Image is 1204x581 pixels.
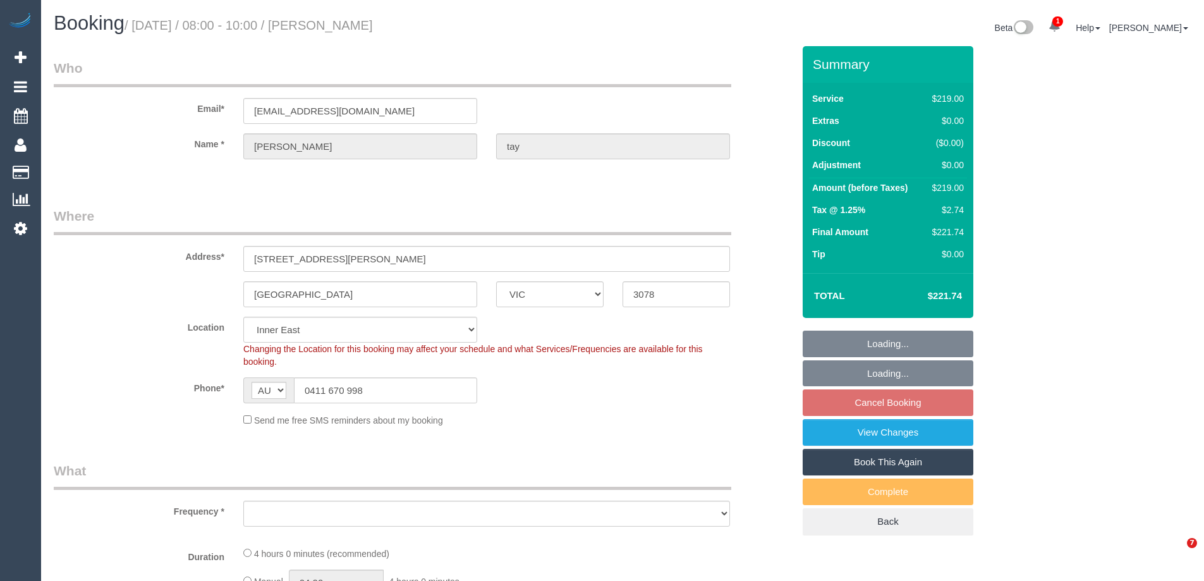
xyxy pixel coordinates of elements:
input: Phone* [294,377,477,403]
label: Address* [44,246,234,263]
img: Automaid Logo [8,13,33,30]
a: View Changes [803,419,973,446]
input: Suburb* [243,281,477,307]
label: Adjustment [812,159,861,171]
label: Extras [812,114,839,127]
input: Last Name* [496,133,730,159]
div: $219.00 [927,181,964,194]
h4: $221.74 [890,291,962,302]
label: Amount (before Taxes) [812,181,908,194]
label: Tax @ 1.25% [812,204,865,216]
span: 7 [1187,538,1197,548]
a: Book This Again [803,449,973,475]
div: $219.00 [927,92,964,105]
div: $0.00 [927,159,964,171]
span: Changing the Location for this booking may affect your schedule and what Services/Frequencies are... [243,344,703,367]
label: Discount [812,137,850,149]
a: [PERSON_NAME] [1109,23,1188,33]
input: Post Code* [623,281,730,307]
label: Tip [812,248,825,260]
small: / [DATE] / 08:00 - 10:00 / [PERSON_NAME] [125,18,373,32]
label: Frequency * [44,501,234,518]
span: Send me free SMS reminders about my booking [254,415,443,425]
span: 1 [1052,16,1063,27]
div: ($0.00) [927,137,964,149]
a: Help [1076,23,1100,33]
div: $0.00 [927,248,964,260]
label: Duration [44,546,234,563]
label: Service [812,92,844,105]
span: 4 hours 0 minutes (recommended) [254,549,389,559]
h3: Summary [813,57,967,71]
span: Booking [54,12,125,34]
a: Back [803,508,973,535]
div: $0.00 [927,114,964,127]
a: 1 [1042,13,1067,40]
a: Beta [995,23,1034,33]
img: New interface [1012,20,1033,37]
label: Final Amount [812,226,868,238]
iframe: Intercom live chat [1161,538,1191,568]
label: Location [44,317,234,334]
legend: Where [54,207,731,235]
div: $221.74 [927,226,964,238]
legend: What [54,462,731,490]
label: Name * [44,133,234,150]
input: Email* [243,98,477,124]
strong: Total [814,290,845,301]
label: Email* [44,98,234,115]
legend: Who [54,59,731,87]
label: Phone* [44,377,234,394]
input: First Name* [243,133,477,159]
div: $2.74 [927,204,964,216]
